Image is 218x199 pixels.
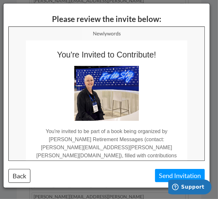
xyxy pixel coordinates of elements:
td: You're invited to be part of a book being organized by [PERSON_NAME] Retirement Messages (contact... [17,94,179,141]
button: Send Invitation [155,169,205,182]
iframe: Opens a widget where you can chat to one of our agents [168,180,212,196]
img: Face_-_For_the_-d485574d9968219544bb.jpg [66,39,130,94]
button: Back [8,169,30,183]
td: You're Invited to Contribute! [17,14,179,33]
h3: Please review the invite below: [8,15,205,23]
